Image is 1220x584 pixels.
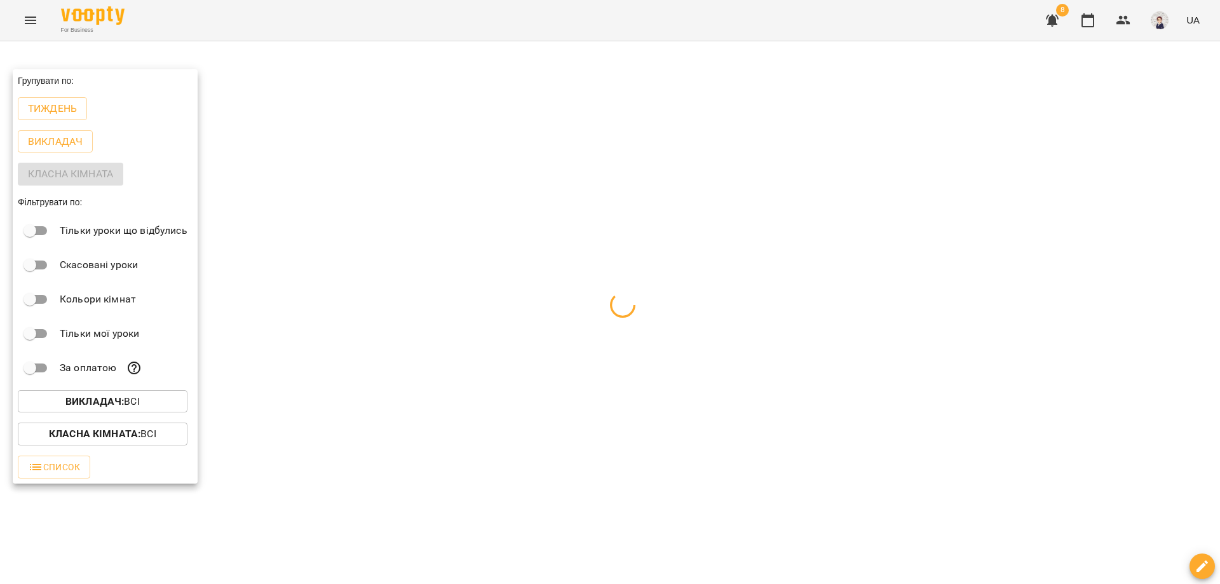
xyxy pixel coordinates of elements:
b: Викладач : [65,395,124,407]
p: Тільки мої уроки [60,326,139,341]
p: Тільки уроки що відбулись [60,223,187,238]
p: Скасовані уроки [60,257,138,273]
p: Тиждень [28,101,77,116]
div: Фільтрувати по: [13,191,198,214]
button: Класна кімната:Всі [18,423,187,445]
p: Викладач [28,134,83,149]
button: Тиждень [18,97,87,120]
p: Кольори кімнат [60,292,136,307]
div: Групувати по: [13,69,198,92]
button: Викладач [18,130,93,153]
p: За оплатою [60,360,116,376]
p: Всі [65,394,140,409]
p: Всі [49,426,156,442]
span: Список [28,459,80,475]
button: Список [18,456,90,479]
b: Класна кімната : [49,428,140,440]
button: Викладач:Всі [18,390,187,413]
